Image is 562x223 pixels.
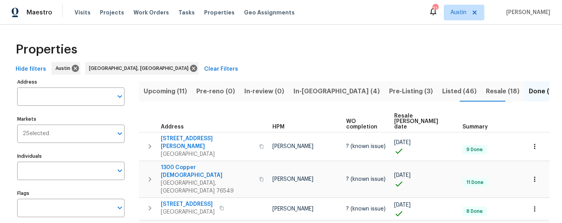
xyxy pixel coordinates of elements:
span: Pre-reno (0) [196,86,235,97]
label: Address [17,80,124,84]
div: Austin [52,62,80,75]
label: Flags [17,191,124,196]
span: [GEOGRAPHIC_DATA] [161,208,215,216]
span: Clear Filters [204,64,238,74]
button: Open [114,165,125,176]
span: [GEOGRAPHIC_DATA] [161,150,254,158]
span: WO completion [346,119,381,130]
span: Austin [450,9,466,16]
span: In-review (0) [244,86,284,97]
span: Summary [462,124,488,130]
span: HPM [272,124,285,130]
span: Properties [16,46,77,54]
button: Open [114,202,125,213]
label: Individuals [17,154,124,159]
span: 9 Done [463,146,486,153]
span: [PERSON_NAME] [272,144,313,149]
span: Work Orders [133,9,169,16]
div: [GEOGRAPHIC_DATA], [GEOGRAPHIC_DATA] [85,62,199,75]
span: [DATE] [394,140,411,145]
span: ? (known issue) [346,206,386,212]
span: [PERSON_NAME] [503,9,550,16]
div: 21 [432,5,438,12]
span: Geo Assignments [244,9,295,16]
span: Listed (46) [442,86,477,97]
span: [STREET_ADDRESS] [161,200,215,208]
span: 8 Done [463,208,486,215]
span: Resale [PERSON_NAME] date [394,113,449,130]
span: Address [161,124,184,130]
span: ? (known issue) [346,144,386,149]
button: Open [114,128,125,139]
span: 2 Selected [23,130,49,137]
span: In-[GEOGRAPHIC_DATA] (4) [293,86,380,97]
span: Projects [100,9,124,16]
label: Markets [17,117,124,121]
button: Clear Filters [201,62,241,77]
span: Austin [55,64,73,72]
span: Pre-Listing (3) [389,86,433,97]
button: Hide filters [12,62,49,77]
span: Tasks [178,10,195,15]
span: 1300 Copper [DEMOGRAPHIC_DATA] [161,164,254,179]
span: Hide filters [16,64,46,74]
span: ? (known issue) [346,177,386,182]
span: Upcoming (11) [144,86,187,97]
span: [DATE] [394,173,411,178]
button: Open [114,91,125,102]
span: Resale (18) [486,86,519,97]
span: [PERSON_NAME] [272,206,313,212]
span: [GEOGRAPHIC_DATA], [GEOGRAPHIC_DATA] 76549 [161,179,254,195]
span: [STREET_ADDRESS][PERSON_NAME] [161,135,254,150]
span: Maestro [27,9,52,16]
span: [PERSON_NAME] [272,177,313,182]
span: Properties [204,9,235,16]
span: [GEOGRAPHIC_DATA], [GEOGRAPHIC_DATA] [89,64,192,72]
span: 11 Done [463,179,487,186]
span: Visits [75,9,91,16]
span: [DATE] [394,202,411,208]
